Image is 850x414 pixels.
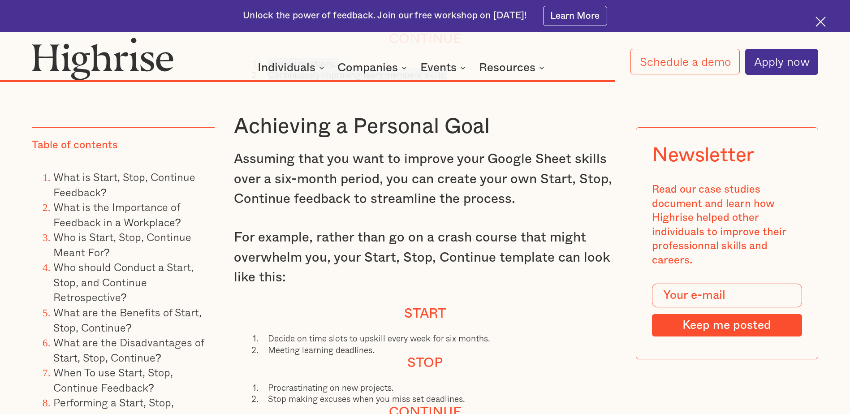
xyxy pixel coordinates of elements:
[420,62,457,73] div: Events
[337,62,398,73] div: Companies
[53,364,173,396] a: When To use Start, Stop, Continue Feedback?
[258,62,327,73] div: Individuals
[337,62,410,73] div: Companies
[258,62,315,73] div: Individuals
[243,9,527,22] div: Unlock the power of feedback. Join our free workshop on [DATE]!
[261,344,616,355] li: Meeting learning deadlines.
[745,49,818,75] a: Apply now
[630,49,739,74] a: Schedule a demo
[261,393,616,404] li: Stop making excuses when you miss set deadlines.
[53,259,194,306] a: Who should Conduct a Start, Stop, and Continue Retrospective?
[32,138,118,153] div: Table of contents
[479,62,535,73] div: Resources
[543,6,607,26] a: Learn More
[32,37,174,80] img: Highrise logo
[234,306,616,322] h4: Start
[261,332,616,344] li: Decide on time slots to upskill every week for six months.
[234,149,616,209] p: Assuming that you want to improve your Google Sheet skills over a six-month period, you can creat...
[53,334,204,366] a: What are the Disadvantages of Start, Stop, Continue?
[815,17,826,27] img: Cross icon
[652,284,802,307] input: Your e-mail
[234,228,616,287] p: For example, rather than go on a crash course that might overwhelm you, your Start, Stop, Continu...
[53,229,191,260] a: Who is Start, Stop, Continue Meant For?
[234,355,616,371] h4: Stop
[652,284,802,336] form: Modal Form
[261,382,616,393] li: Procrastinating on new projects.
[652,183,802,267] div: Read our case studies document and learn how Highrise helped other individuals to improve their p...
[420,62,468,73] div: Events
[652,314,802,336] input: Keep me posted
[234,113,616,140] h3: Achieving a Personal Goal
[53,304,202,336] a: What are the Benefits of Start, Stop, Continue?
[652,144,754,167] div: Newsletter
[53,198,181,230] a: What is the Importance of Feedback in a Workplace?
[479,62,547,73] div: Resources
[53,168,195,200] a: What is Start, Stop, Continue Feedback?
